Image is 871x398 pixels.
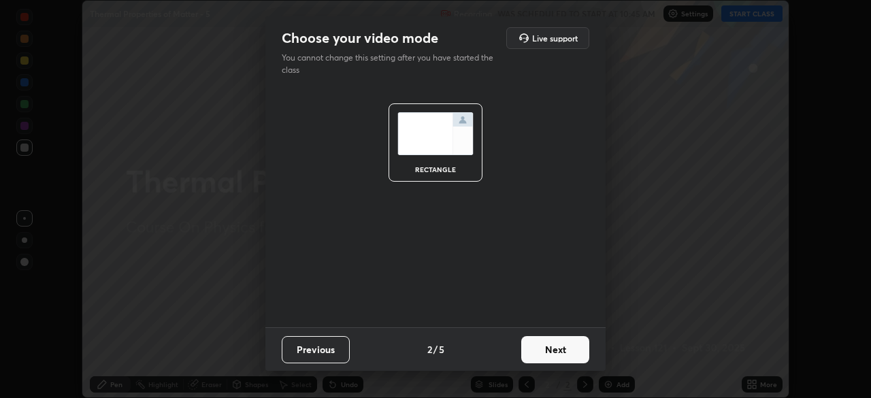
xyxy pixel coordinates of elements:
[282,29,438,47] h2: Choose your video mode
[433,342,438,356] h4: /
[439,342,444,356] h4: 5
[532,34,578,42] h5: Live support
[427,342,432,356] h4: 2
[397,112,474,155] img: normalScreenIcon.ae25ed63.svg
[282,336,350,363] button: Previous
[408,166,463,173] div: rectangle
[282,52,502,76] p: You cannot change this setting after you have started the class
[521,336,589,363] button: Next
